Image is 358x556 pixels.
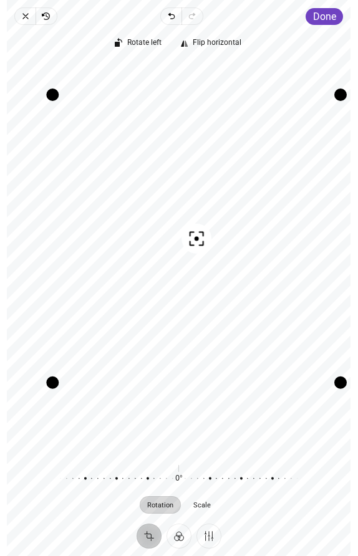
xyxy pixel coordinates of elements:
[53,376,341,389] div: Drag edge b
[313,11,336,22] span: Done
[306,8,344,25] button: Done
[53,89,341,101] div: Drag edge t
[109,35,170,52] button: Rotate left
[147,502,173,509] span: Rotation
[175,35,249,52] button: Flip horizontal
[128,39,162,47] span: Rotate left
[334,376,347,389] div: Drag corner br
[140,496,181,514] button: Rotation
[47,89,59,101] div: Drag corner tl
[334,89,347,101] div: Drag corner tr
[193,502,211,509] span: Scale
[186,496,218,514] button: Scale
[334,95,347,383] div: Drag edge r
[193,39,242,47] span: Flip horizontal
[47,95,59,383] div: Drag edge l
[47,376,59,389] div: Drag corner bl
